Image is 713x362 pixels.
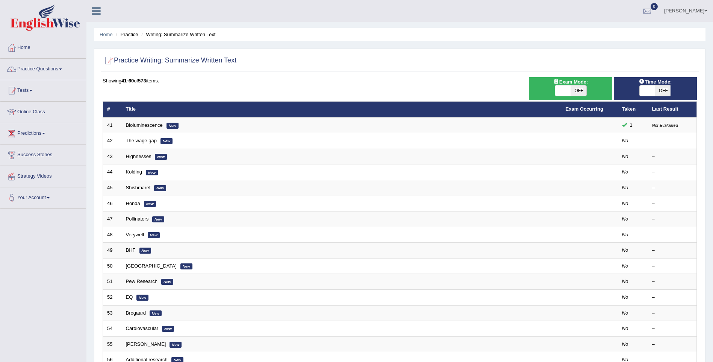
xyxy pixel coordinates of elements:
em: No [622,325,628,331]
a: Predictions [0,123,86,142]
div: – [652,325,693,332]
em: No [622,263,628,269]
div: – [652,294,693,301]
div: – [652,137,693,144]
a: EQ [126,294,133,300]
span: You can still take this question [627,121,636,129]
em: New [148,232,160,238]
div: – [652,341,693,348]
a: Practice Questions [0,59,86,78]
a: Cardiovascular [126,325,159,331]
em: New [146,170,158,176]
div: – [652,216,693,223]
a: Home [0,37,86,56]
div: – [652,263,693,270]
em: No [622,138,628,143]
em: New [167,123,179,129]
em: No [622,341,628,347]
a: Verywell [126,232,144,237]
a: Home [100,32,113,37]
td: 49 [103,243,122,259]
em: No [622,310,628,316]
td: 52 [103,289,122,305]
td: 48 [103,227,122,243]
em: New [136,295,148,301]
a: Bioluminescence [126,122,163,128]
em: New [155,154,167,160]
span: OFF [655,85,671,96]
span: Time Mode: [636,78,675,86]
td: 43 [103,149,122,164]
em: New [154,185,166,191]
td: 54 [103,321,122,337]
td: 41 [103,117,122,133]
a: Brogaard [126,310,146,316]
td: 50 [103,258,122,274]
div: – [652,278,693,285]
em: No [622,169,628,175]
th: Title [122,102,562,117]
a: Your Account [0,187,86,206]
em: New [170,342,182,348]
a: Kolding [126,169,142,175]
a: Success Stories [0,144,86,163]
th: # [103,102,122,117]
div: Show exams occurring in exams [529,77,612,100]
em: No [622,201,628,206]
em: No [622,185,628,190]
td: 47 [103,211,122,227]
em: New [162,326,174,332]
em: New [139,248,151,254]
a: Tests [0,80,86,99]
div: – [652,200,693,207]
a: The wage gap [126,138,157,143]
em: No [622,278,628,284]
a: Pew Research [126,278,158,284]
th: Taken [618,102,648,117]
a: Shishmaref [126,185,151,190]
a: Highnesses [126,154,151,159]
a: BHF [126,247,136,253]
span: OFF [571,85,586,96]
a: Strategy Videos [0,166,86,185]
div: – [652,184,693,192]
em: No [622,232,628,237]
a: [GEOGRAPHIC_DATA] [126,263,177,269]
td: 55 [103,336,122,352]
td: 53 [103,305,122,321]
b: 41-60 [121,78,134,84]
em: New [160,138,173,144]
div: Showing of items. [103,77,697,84]
a: [PERSON_NAME] [126,341,166,347]
small: Not Evaluated [652,123,678,128]
em: No [622,294,628,300]
td: 51 [103,274,122,290]
td: 46 [103,196,122,211]
a: Online Class [0,102,86,120]
em: New [150,310,162,316]
th: Last Result [648,102,697,117]
div: – [652,310,693,317]
li: Writing: Summarize Written Text [139,31,215,38]
div: – [652,231,693,239]
a: Exam Occurring [566,106,603,112]
em: No [622,247,628,253]
em: No [622,154,628,159]
em: New [180,263,192,269]
em: New [144,201,156,207]
em: No [622,216,628,222]
span: Exam Mode: [550,78,591,86]
div: – [652,153,693,160]
a: Honda [126,201,140,206]
a: Pollinators [126,216,149,222]
em: New [152,216,164,222]
div: – [652,247,693,254]
div: – [652,169,693,176]
td: 44 [103,164,122,180]
li: Practice [114,31,138,38]
b: 573 [138,78,146,84]
span: 0 [651,3,658,10]
h2: Practice Writing: Summarize Written Text [103,55,236,66]
td: 42 [103,133,122,149]
td: 45 [103,180,122,196]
